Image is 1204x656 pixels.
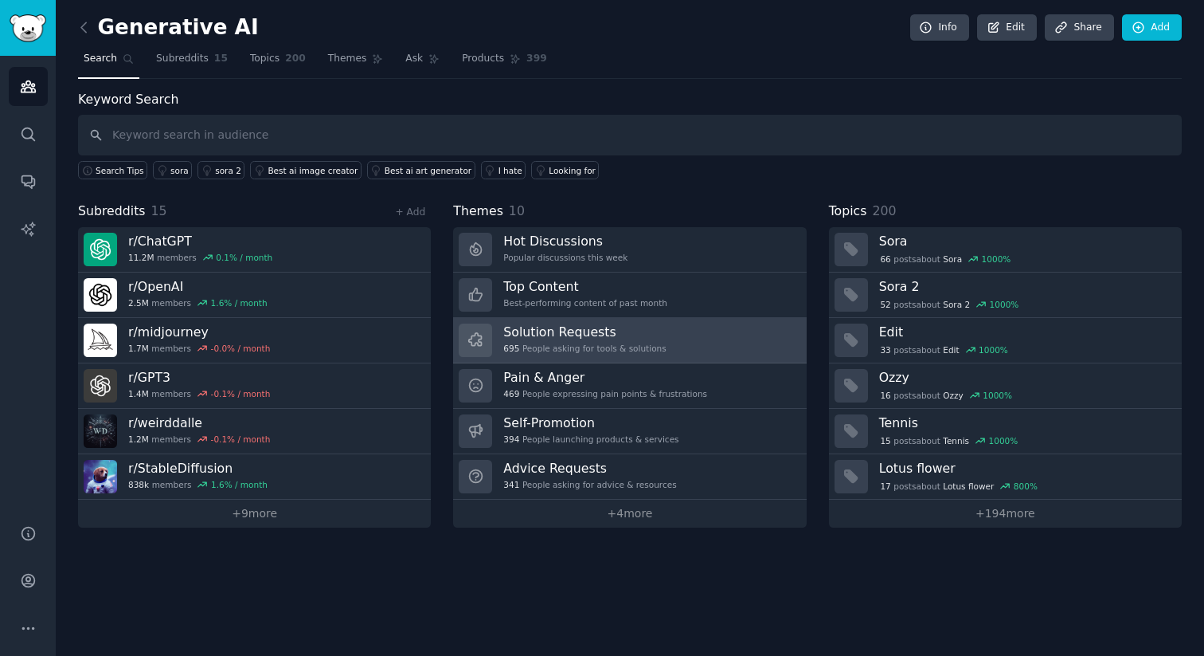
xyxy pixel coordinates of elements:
[943,299,970,310] span: Sora 2
[250,161,361,179] a: Best ai image creator
[78,15,259,41] h2: Generative AI
[503,369,707,386] h3: Pain & Anger
[84,369,117,403] img: GPT3
[879,414,1171,431] h3: Tennis
[400,46,445,79] a: Ask
[498,165,522,176] div: I hate
[78,92,178,107] label: Keyword Search
[150,46,233,79] a: Subreddits15
[128,278,268,295] h3: r/ OpenAI
[879,388,1014,403] div: post s about
[983,390,1012,401] div: 1000 %
[456,46,552,79] a: Products399
[872,203,896,218] span: 200
[503,233,627,249] h3: Hot Discussions
[879,434,1019,448] div: post s about
[128,252,154,263] span: 11.2M
[216,252,272,263] div: 0.1 % / month
[84,278,117,312] img: OpenAI
[170,165,189,176] div: sora
[244,46,311,79] a: Topics200
[880,435,890,446] span: 15
[503,324,666,340] h3: Solution Requests
[879,297,1020,312] div: post s about
[250,52,279,66] span: Topics
[880,481,890,492] span: 17
[880,253,890,265] span: 66
[322,46,389,79] a: Themes
[943,390,964,401] span: Ozzy
[879,252,1012,266] div: post s about
[503,479,676,490] div: People asking for advice & resources
[78,202,146,222] span: Subreddits
[395,206,425,218] a: + Add
[943,481,994,492] span: Lotus flower
[211,297,268,308] div: 1.6 % / month
[462,52,504,66] span: Products
[453,273,806,318] a: Top ContentBest-performing content of past month
[84,460,117,493] img: StableDiffusion
[211,479,268,490] div: 1.6 % / month
[943,344,959,355] span: Edit
[128,252,272,263] div: members
[453,454,806,500] a: Advice Requests341People asking for advice & resources
[84,324,117,357] img: midjourney
[78,227,431,273] a: r/ChatGPT11.2Mmembers0.1% / month
[829,500,1182,528] a: +194more
[128,297,149,308] span: 2.5M
[880,390,890,401] span: 16
[268,165,358,176] div: Best ai image creator
[84,414,117,448] img: weirddalle
[943,435,969,446] span: Tennis
[879,369,1171,386] h3: Ozzy
[128,324,270,340] h3: r/ midjourney
[549,165,596,176] div: Looking for
[211,388,271,399] div: -0.1 % / month
[78,46,139,79] a: Search
[197,161,244,179] a: sora 2
[128,460,268,477] h3: r/ StableDiffusion
[285,52,306,66] span: 200
[879,460,1171,477] h3: Lotus flower
[481,161,526,179] a: I hate
[880,299,890,310] span: 52
[1122,14,1182,41] a: Add
[453,202,503,222] span: Themes
[78,273,431,318] a: r/OpenAI2.5Mmembers1.6% / month
[977,14,1037,41] a: Edit
[879,479,1039,493] div: post s about
[128,343,270,354] div: members
[829,202,867,222] span: Topics
[503,479,519,490] span: 341
[78,363,431,409] a: r/GPT31.4Mmembers-0.1% / month
[405,52,423,66] span: Ask
[829,318,1182,363] a: Edit33postsaboutEdit1000%
[214,52,228,66] span: 15
[989,435,1018,446] div: 1000 %
[453,500,806,528] a: +4more
[367,161,475,179] a: Best ai art generator
[943,253,962,265] span: Sora
[829,409,1182,454] a: Tennis15postsaboutTennis1000%
[78,454,431,500] a: r/StableDiffusion838kmembers1.6% / month
[979,344,1008,355] div: 1000 %
[879,278,1171,295] h3: Sora 2
[990,299,1019,310] div: 1000 %
[78,161,147,179] button: Search Tips
[1045,14,1113,41] a: Share
[128,434,270,445] div: members
[829,227,1182,273] a: Sora66postsaboutSora1000%
[84,233,117,266] img: ChatGPT
[982,253,1011,265] div: 1000 %
[328,52,367,66] span: Themes
[453,318,806,363] a: Solution Requests695People asking for tools & solutions
[128,388,149,399] span: 1.4M
[453,227,806,273] a: Hot DiscussionsPopular discussions this week
[503,388,707,399] div: People expressing pain points & frustrations
[880,344,890,355] span: 33
[385,165,471,176] div: Best ai art generator
[503,343,666,354] div: People asking for tools & solutions
[10,14,46,42] img: GummySearch logo
[503,388,519,399] span: 469
[910,14,969,41] a: Info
